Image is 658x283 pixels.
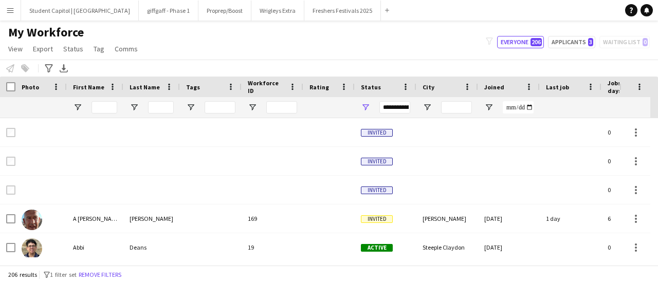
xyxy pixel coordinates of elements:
button: Open Filter Menu [186,103,195,112]
span: Last job [546,83,569,91]
span: Export [33,44,53,53]
a: Tag [89,42,108,55]
img: Abbi Deans [22,238,42,259]
button: Open Filter Menu [130,103,139,112]
button: Open Filter Menu [73,103,82,112]
input: Workforce ID Filter Input [266,101,297,114]
span: Workforce ID [248,79,285,95]
button: Student Capitol | [GEOGRAPHIC_DATA] [21,1,139,21]
button: Open Filter Menu [361,103,370,112]
button: Everyone206 [497,36,544,48]
span: Invited [361,186,393,194]
input: Tags Filter Input [205,101,235,114]
span: My Workforce [8,25,84,40]
span: 206 [531,38,542,46]
div: Steeple Claydon [416,233,478,261]
span: Tags [186,83,200,91]
a: Comms [111,42,142,55]
span: Invited [361,158,393,165]
span: Tag [94,44,104,53]
input: Row Selection is disabled for this row (unchecked) [6,128,15,137]
span: Joined [484,83,504,91]
button: Wrigleys Extra [251,1,304,21]
button: Remove filters [77,269,123,280]
a: Status [59,42,87,55]
img: A Jay Wallis [22,210,42,230]
input: City Filter Input [441,101,472,114]
div: [PERSON_NAME] [123,204,180,233]
input: First Name Filter Input [92,101,117,114]
div: [DATE] [478,233,540,261]
span: First Name [73,83,104,91]
span: Photo [22,83,39,91]
app-action-btn: Export XLSX [58,62,70,74]
div: 19 [242,233,303,261]
button: Applicants3 [548,36,595,48]
span: Jobs (last 90 days) [608,79,650,95]
button: Freshers Festivals 2025 [304,1,381,21]
div: [DATE] [478,204,540,233]
button: giffgaff - Phase 1 [139,1,198,21]
span: Active [361,244,393,252]
div: A [PERSON_NAME] [67,204,123,233]
button: Open Filter Menu [248,103,257,112]
div: Abbi [67,233,123,261]
div: Deans [123,233,180,261]
button: Proprep/Boost [198,1,251,21]
span: View [8,44,23,53]
input: Joined Filter Input [503,101,534,114]
span: 1 filter set [50,271,77,278]
app-action-btn: Advanced filters [43,62,55,74]
span: Invited [361,129,393,137]
span: City [423,83,434,91]
span: Last Name [130,83,160,91]
input: Last Name Filter Input [148,101,174,114]
div: [PERSON_NAME] [416,204,478,233]
input: Row Selection is disabled for this row (unchecked) [6,157,15,166]
button: Open Filter Menu [484,103,493,112]
span: Comms [115,44,138,53]
span: 3 [588,38,593,46]
span: Status [361,83,381,91]
div: 169 [242,204,303,233]
input: Row Selection is disabled for this row (unchecked) [6,185,15,195]
span: Rating [309,83,329,91]
button: Open Filter Menu [423,103,432,112]
a: Export [29,42,57,55]
div: 1 day [540,204,601,233]
span: Status [63,44,83,53]
a: View [4,42,27,55]
span: Invited [361,215,393,223]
